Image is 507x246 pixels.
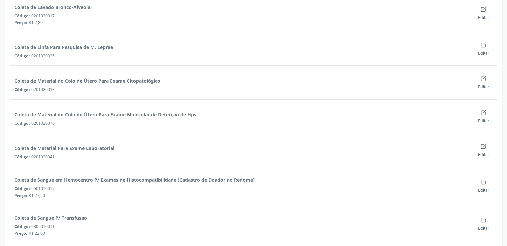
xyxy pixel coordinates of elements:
[478,118,489,124] span: Editar
[480,6,487,12] ion-icon: create outline
[14,224,470,229] div: 0306010011
[14,193,27,198] span: Preço:
[14,120,470,126] div: 0201020076
[14,176,255,183] div: Coleta de Sangue em Hemocentro P/ Exames de Histocompatibilidade (Cadastro de Doador no Redome)
[29,20,43,25] span: R$ 2,80
[478,15,489,20] span: Editar
[478,50,489,56] span: Editar
[478,152,489,157] span: Editar
[29,193,45,198] span: R$ 27,50
[480,178,487,185] ion-icon: create outline
[14,20,27,25] span: Preço:
[478,225,489,231] span: Editar
[14,87,470,92] div: 0201020033
[29,230,45,236] span: R$ 22,00
[14,230,27,236] span: Preço:
[478,187,489,193] span: Editar
[14,120,30,126] span: Código:
[14,44,113,51] div: Coleta de Linfa Para Pesquisa de M. Leprae
[478,84,489,90] span: Editar
[14,87,30,92] span: Código:
[14,214,87,221] div: Coleta de Sangue P/ Transfusao
[480,143,487,149] ion-icon: create outline
[480,109,487,116] ion-icon: create outline
[14,53,30,59] span: Código:
[14,154,30,160] span: Código:
[480,216,487,223] ion-icon: create outline
[14,4,92,11] div: Coleta de Lavado Bronco-Alveolar
[480,75,487,82] ion-icon: create outline
[14,145,114,152] div: Coleta de Material Para Exame Laboratorial
[14,77,160,84] div: Coleta de Material do Colo de Útero Para Exame Citopatológico
[14,186,470,191] div: 0501010017
[480,41,487,48] ion-icon: create outline
[14,13,30,19] span: Código:
[14,13,470,19] div: 0201020017
[14,224,30,229] span: Código:
[14,186,30,191] span: Código:
[14,111,197,118] div: Coleta de Material do Colo do Útero Para Exame Molecular de Detecçâo de Hpv
[14,154,470,160] div: 0201020041
[14,53,470,59] div: 0201020025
